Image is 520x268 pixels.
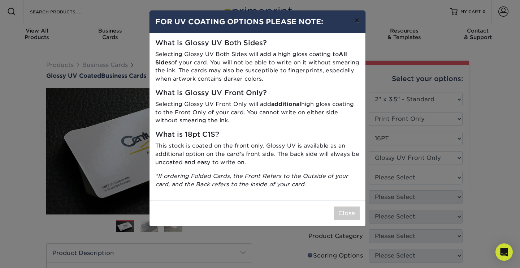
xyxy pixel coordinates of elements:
[348,10,365,31] button: ×
[271,101,301,107] strong: additional
[155,51,347,66] strong: All Sides
[155,142,360,166] p: This stock is coated on the front only. Glossy UV is available as an additional option on the car...
[495,243,513,261] div: Open Intercom Messenger
[155,39,360,47] h5: What is Glossy UV Both Sides?
[155,131,360,139] h5: What is 18pt C1S?
[334,207,360,220] button: Close
[155,100,360,125] p: Selecting Glossy UV Front Only will add high gloss coating to the Front Only of your card. You ca...
[155,16,360,27] h4: FOR UV COATING OPTIONS PLEASE NOTE:
[155,89,360,97] h5: What is Glossy UV Front Only?
[155,50,360,83] p: Selecting Glossy UV Both Sides will add a high gloss coating to of your card. You will not be abl...
[155,173,348,188] i: *If ordering Folded Cards, the Front Refers to the Outside of your card, and the Back refers to t...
